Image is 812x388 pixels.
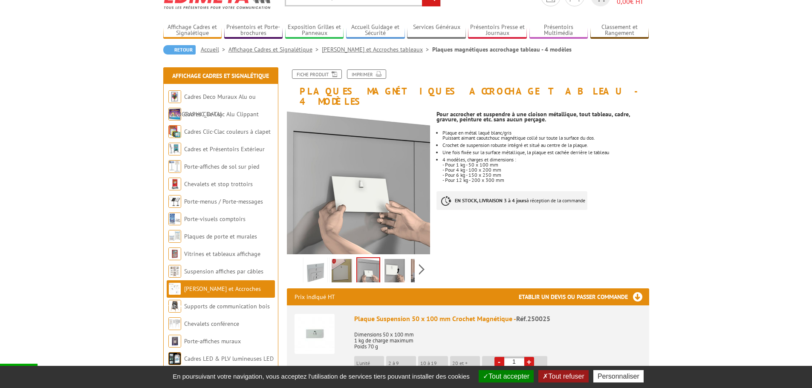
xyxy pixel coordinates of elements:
[168,143,181,155] img: Cadres et Présentoirs Extérieur
[184,198,263,205] a: Porte-menus / Porte-messages
[494,357,504,367] a: -
[538,370,588,382] button: Tout refuser
[184,180,253,188] a: Chevalets et stop trottoirs
[305,259,326,285] img: 250025_250026_250027_250028_plaque_magnetique_3.jpg
[442,130,649,135] p: Plaque en métal laqué blanc/gris
[354,326,642,350] p: Dimensions 50 x 100 mm 1 kg de charge maximum Poids 70 g
[436,110,630,123] strong: Pour accrocher et suspendre à une cloison métallique, tout tableau, cadre, gravure, peinture etc....
[184,320,239,328] a: Chevalets conférence
[168,178,181,190] img: Chevalets et stop trottoirs
[529,23,588,37] a: Présentoirs Multimédia
[184,145,265,153] a: Cadres et Présentoirs Extérieur
[184,110,259,118] a: Cadres Clic-Clac Alu Clippant
[384,259,405,285] img: 250025_plaque_suspension_crochet_magnetique.jpg
[436,191,587,210] p: à réception de la commande
[168,247,181,260] img: Vitrines et tableaux affichage
[442,157,649,162] div: 4 modèles, charges et dimensions :
[479,370,534,382] button: Tout accepter
[184,250,260,258] a: Vitrines et tableaux affichage
[172,72,269,80] a: Affichage Cadres et Signalétique
[184,163,259,170] a: Porte-affiches de sol sur pied
[184,233,257,240] a: Plaques de porte et murales
[407,23,466,37] a: Services Généraux
[168,230,181,243] img: Plaques de porte et murales
[468,23,527,37] a: Présentoirs Presse et Journaux
[442,162,649,167] div: - Pour 1 kg - 50 x 100 mm
[442,172,649,178] div: - Pour 6 kg - 150 x 250 mm
[332,259,352,285] img: 250025_250026_250027_250028_plaque_magnetique_montage.gif
[418,262,426,276] span: Next
[168,90,181,103] img: Cadres Deco Muraux Alu ou Bois
[168,213,181,225] img: Porte-visuels comptoirs
[411,259,431,285] img: 250027_plaque_suspension_magnetique_tableau.jpg
[280,69,656,106] h1: Plaques magnétiques accrochage tableau - 4 modèles
[295,288,335,305] p: Prix indiqué HT
[432,45,572,54] li: Plaques magnétiques accrochage tableau - 4 modèles
[168,317,181,330] img: Chevalets conférence
[590,23,649,37] a: Classement et Rangement
[524,357,534,367] a: +
[168,195,181,208] img: Porte-menus / Porte-messages
[163,45,196,55] a: Retour
[420,360,448,366] p: 10 à 19
[168,265,181,278] img: Suspension affiches par câbles
[442,167,649,172] div: - Pour 4 kg - 100 x 200 mm
[184,215,246,223] a: Porte-visuels comptoirs
[168,93,256,118] a: Cadres Deco Muraux Alu ou [GEOGRAPHIC_DATA]
[201,46,228,53] a: Accueil
[168,373,474,380] span: En poursuivant votre navigation, vous acceptez l'utilisation de services tiers pouvant installer ...
[593,370,644,382] button: Personnaliser (fenêtre modale)
[455,197,526,204] strong: EN STOCK, LIVRAISON 3 à 4 jours
[168,285,261,310] a: [PERSON_NAME] et Accroches tableaux
[354,314,642,324] div: Plaque Suspension 50 x 100 mm Crochet Magnétique -
[292,69,342,79] a: Fiche produit
[184,337,241,345] a: Porte-affiches muraux
[357,258,379,285] img: 250025_plaque_suspension_crochet_magnetique_1.jpg
[322,46,432,53] a: [PERSON_NAME] et Accroches tableaux
[228,46,322,53] a: Affichage Cadres et Signalétique
[442,150,649,155] li: Une fois fixée sur la surface métallique, la plaque est cachée derrière le tableau
[347,69,386,79] a: Imprimer
[442,143,649,148] li: Crochet de suspension robuste intégré et situé au centre de la plaque.
[184,267,263,275] a: Suspension affiches par câbles
[388,360,416,366] p: 2 à 9
[163,23,222,37] a: Affichage Cadres et Signalétique
[519,288,649,305] h3: Etablir un devis ou passer commande
[168,282,181,295] img: Cimaises et Accroches tableaux
[452,360,480,366] p: 20 et +
[442,135,649,141] p: Puissant aimant caoutchouc magnétique collé sur toute la surface du dos.
[184,128,271,135] a: Cadres Clic-Clac couleurs à clapet
[224,23,283,37] a: Présentoirs et Porte-brochures
[168,160,181,173] img: Porte-affiches de sol sur pied
[287,111,431,254] img: 250025_plaque_suspension_crochet_magnetique_1.jpg
[285,23,344,37] a: Exposition Grilles et Panneaux
[184,355,274,362] a: Cadres LED & PLV lumineuses LED
[346,23,405,37] a: Accueil Guidage et Sécurité
[168,125,181,138] img: Cadres Clic-Clac couleurs à clapet
[442,178,649,183] div: - Pour 12 kg - 200 x 300 mm
[356,360,384,366] p: L'unité
[184,302,270,310] a: Supports de communication bois
[516,314,550,323] span: Réf.250025
[295,314,335,354] img: Plaque Suspension 50 x 100 mm Crochet Magnétique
